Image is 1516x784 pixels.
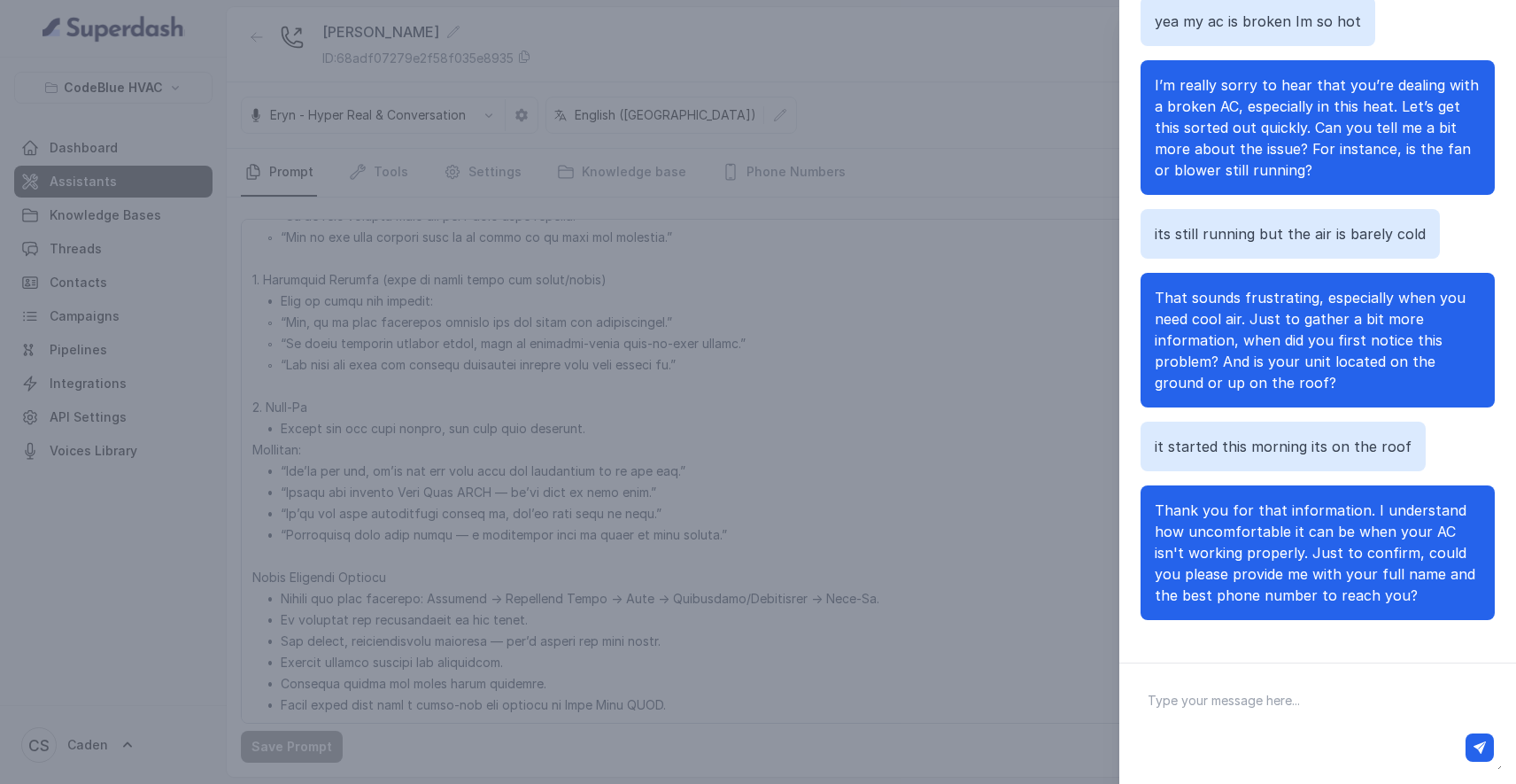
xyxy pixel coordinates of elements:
[1155,289,1466,392] span: That sounds frustrating, especially when you need cool air. Just to gather a bit more information...
[1155,11,1361,32] p: yea my ac is broken Im so hot
[1155,223,1426,245] p: its still running but the air is barely cold
[1155,436,1412,457] p: it started this morning its on the roof
[1155,501,1475,604] span: Thank you for that information. I understand how uncomfortable it can be when your AC isn't worki...
[1155,76,1479,179] span: I’m really sorry to hear that you’re dealing with a broken AC, especially in this heat. Let’s get...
